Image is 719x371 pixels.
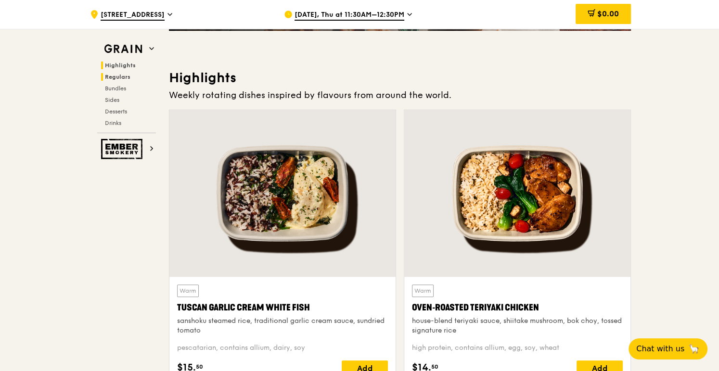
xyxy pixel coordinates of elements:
img: Grain web logo [101,40,145,58]
div: high protein, contains allium, egg, soy, wheat [412,343,623,353]
span: Chat with us [636,343,684,355]
div: house-blend teriyaki sauce, shiitake mushroom, bok choy, tossed signature rice [412,316,623,335]
span: Regulars [105,74,130,80]
span: 🦙 [688,343,700,355]
div: Warm [412,284,434,297]
span: Desserts [105,108,127,115]
span: $0.00 [597,9,619,18]
span: Bundles [105,85,126,92]
img: Ember Smokery web logo [101,139,145,159]
h3: Highlights [169,69,631,87]
span: 50 [431,363,438,371]
span: Highlights [105,62,136,69]
span: [STREET_ADDRESS] [101,10,165,21]
button: Chat with us🦙 [629,338,707,359]
span: 50 [196,363,203,371]
div: Warm [177,284,199,297]
div: Tuscan Garlic Cream White Fish [177,301,388,314]
span: Drinks [105,120,121,126]
div: Weekly rotating dishes inspired by flavours from around the world. [169,88,631,102]
div: pescatarian, contains allium, dairy, soy [177,343,388,353]
div: sanshoku steamed rice, traditional garlic cream sauce, sundried tomato [177,316,388,335]
span: [DATE], Thu at 11:30AM–12:30PM [295,10,404,21]
span: Sides [105,97,119,103]
div: Oven‑Roasted Teriyaki Chicken [412,301,623,314]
